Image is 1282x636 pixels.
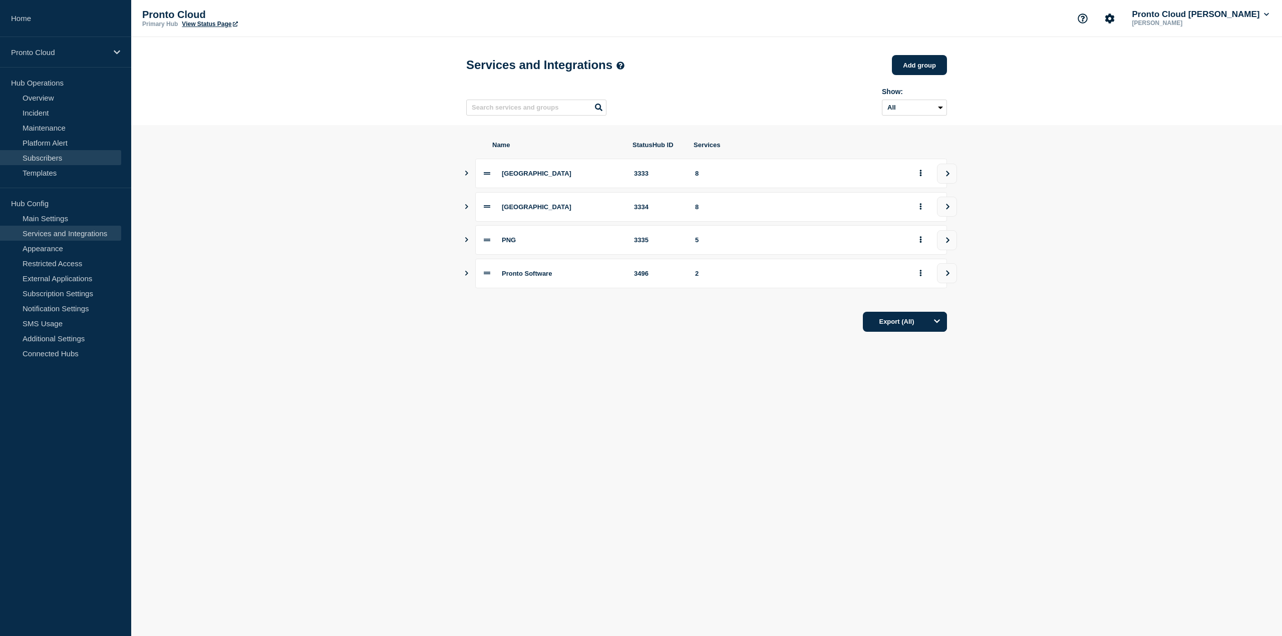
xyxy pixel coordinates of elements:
p: Primary Hub [142,21,178,28]
div: 3334 [634,203,683,211]
button: Account settings [1099,8,1120,29]
button: Support [1072,8,1093,29]
button: group actions [914,232,927,248]
div: 3496 [634,270,683,277]
button: group actions [914,199,927,215]
button: view group [937,164,957,184]
button: Options [927,312,947,332]
button: view group [937,230,957,250]
h1: Services and Integrations [466,58,624,72]
span: Services [694,141,903,149]
div: 8 [695,203,902,211]
a: View Status Page [182,21,237,28]
p: Pronto Cloud [11,48,107,57]
span: StatusHub ID [632,141,682,149]
button: view group [937,263,957,283]
button: group actions [914,266,927,281]
button: Export (All) [863,312,947,332]
div: Show: [882,88,947,96]
div: 5 [695,236,902,244]
div: 8 [695,170,902,177]
button: Add group [892,55,947,75]
div: 3335 [634,236,683,244]
select: Archived [882,100,947,116]
div: 3333 [634,170,683,177]
span: [GEOGRAPHIC_DATA] [502,170,571,177]
span: Pronto Software [502,270,552,277]
button: view group [937,197,957,217]
button: Show services [464,159,469,188]
span: Name [492,141,620,149]
button: group actions [914,166,927,181]
input: Search services and groups [466,100,606,116]
p: Pronto Cloud [142,9,343,21]
div: 2 [695,270,902,277]
span: PNG [502,236,516,244]
button: Show services [464,225,469,255]
p: [PERSON_NAME] [1130,20,1234,27]
button: Show services [464,259,469,288]
button: Pronto Cloud [PERSON_NAME] [1130,10,1271,20]
button: Show services [464,192,469,222]
span: [GEOGRAPHIC_DATA] [502,203,571,211]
